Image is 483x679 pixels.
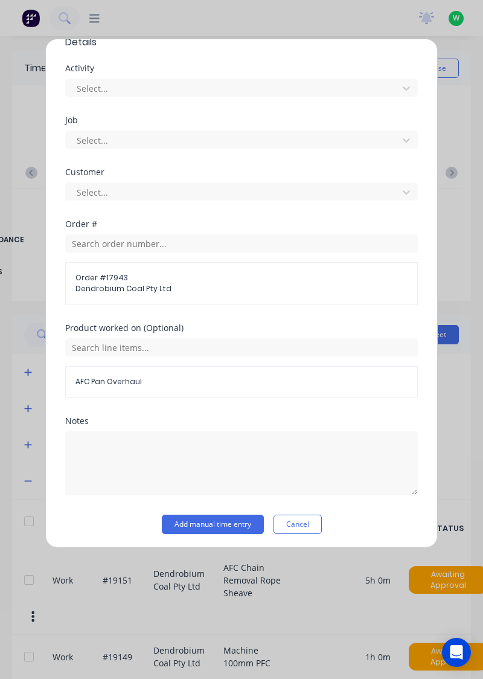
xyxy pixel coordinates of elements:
span: Details [65,35,418,50]
div: Open Intercom Messenger [442,638,471,667]
div: Customer [65,168,418,176]
span: Order # 17943 [75,272,408,283]
span: Dendrobium Coal Pty Ltd [75,283,408,294]
input: Search order number... [65,234,418,253]
div: Product worked on (Optional) [65,324,418,332]
div: Order # [65,220,418,228]
span: AFC Pan Overhaul [75,376,408,387]
div: Notes [65,417,418,425]
div: Job [65,116,418,124]
button: Add manual time entry [162,515,264,534]
div: Activity [65,64,418,72]
input: Search line items... [65,338,418,356]
button: Cancel [273,515,322,534]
